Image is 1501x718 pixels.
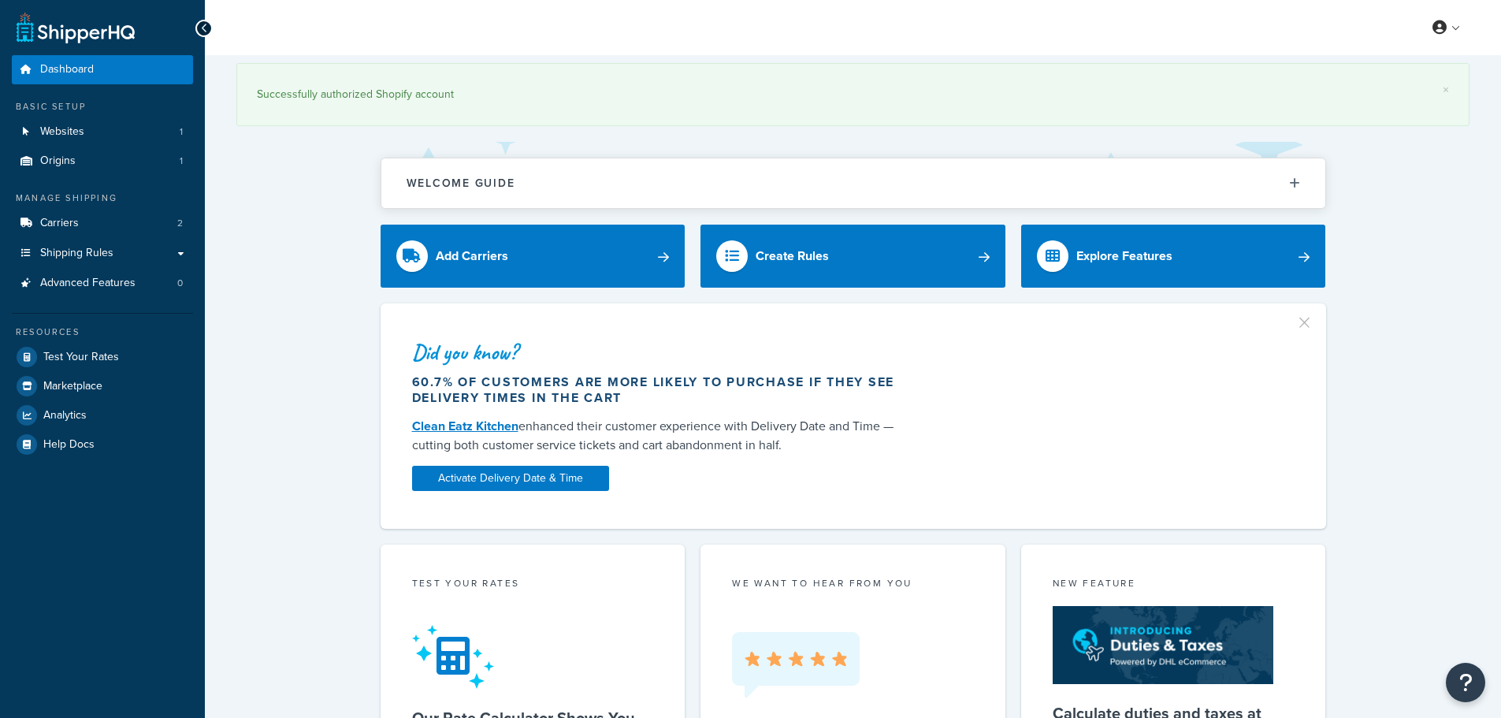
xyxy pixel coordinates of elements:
a: Help Docs [12,430,193,459]
div: Manage Shipping [12,192,193,205]
li: Carriers [12,209,193,238]
button: Open Resource Center [1446,663,1485,702]
a: Activate Delivery Date & Time [412,466,609,491]
div: Explore Features [1076,245,1172,267]
span: Analytics [43,409,87,422]
button: Welcome Guide [381,158,1325,208]
div: Resources [12,326,193,339]
span: 1 [180,125,183,139]
a: Add Carriers [381,225,685,288]
div: Test your rates [412,576,654,594]
span: 1 [180,154,183,168]
a: Test Your Rates [12,343,193,371]
a: × [1443,84,1449,96]
span: Test Your Rates [43,351,119,364]
div: Successfully authorized Shopify account [257,84,1449,106]
span: 0 [177,277,183,290]
div: Create Rules [756,245,829,267]
div: New Feature [1053,576,1295,594]
li: Origins [12,147,193,176]
a: Carriers2 [12,209,193,238]
span: Websites [40,125,84,139]
span: Dashboard [40,63,94,76]
a: Dashboard [12,55,193,84]
a: Create Rules [700,225,1005,288]
span: 2 [177,217,183,230]
div: Add Carriers [436,245,508,267]
li: Advanced Features [12,269,193,298]
span: Advanced Features [40,277,136,290]
div: 60.7% of customers are more likely to purchase if they see delivery times in the cart [412,374,910,406]
span: Help Docs [43,438,95,452]
a: Shipping Rules [12,239,193,268]
a: Advanced Features0 [12,269,193,298]
a: Websites1 [12,117,193,147]
p: we want to hear from you [732,576,974,590]
a: Marketplace [12,372,193,400]
span: Carriers [40,217,79,230]
span: Marketplace [43,380,102,393]
li: Websites [12,117,193,147]
div: enhanced their customer experience with Delivery Date and Time — cutting both customer service ti... [412,417,910,455]
a: Origins1 [12,147,193,176]
div: Basic Setup [12,100,193,113]
a: Explore Features [1021,225,1326,288]
h2: Welcome Guide [407,177,515,189]
span: Shipping Rules [40,247,113,260]
a: Clean Eatz Kitchen [412,417,518,435]
div: Did you know? [412,341,910,363]
span: Origins [40,154,76,168]
a: Analytics [12,401,193,430]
